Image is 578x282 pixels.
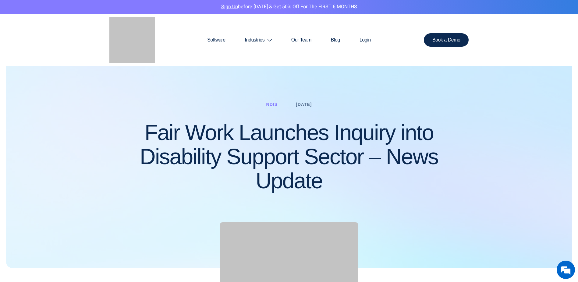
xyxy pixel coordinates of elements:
[424,33,469,47] a: Book a Demo
[296,102,312,107] a: [DATE]
[5,3,573,11] p: before [DATE] & Get 50% Off for the FIRST 6 MONTHS
[197,25,235,55] a: Software
[350,25,381,55] a: Login
[235,25,282,55] a: Industries
[109,121,469,193] h1: Fair Work Launches Inquiry into Disability Support Sector – News Update
[266,102,278,107] a: NDIS
[221,3,238,10] a: Sign Up
[282,25,321,55] a: Our Team
[432,38,460,42] span: Book a Demo
[321,25,350,55] a: Blog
